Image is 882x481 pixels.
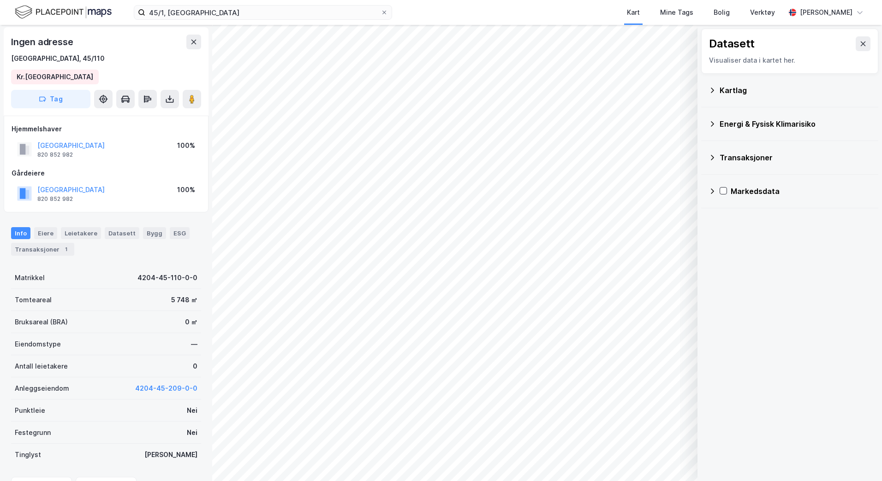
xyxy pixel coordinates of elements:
div: Kartlag [720,85,871,96]
div: 100% [177,184,195,195]
div: Verktøy [750,7,775,18]
div: Transaksjoner [720,152,871,163]
div: Bolig [714,7,730,18]
div: 0 [193,361,197,372]
button: 4204-45-209-0-0 [135,383,197,394]
div: Info [11,227,30,239]
div: Tinglyst [15,449,41,460]
div: Markedsdata [731,186,871,197]
div: Visualiser data i kartet her. [709,55,870,66]
div: — [191,339,197,350]
div: Tomteareal [15,294,52,305]
div: Datasett [105,227,139,239]
iframe: Chat Widget [836,437,882,481]
div: Energi & Fysisk Klimarisiko [720,118,871,129]
div: Hjemmelshaver [12,123,201,135]
div: Matrikkel [15,272,45,283]
div: Gårdeiere [12,168,201,179]
div: [PERSON_NAME] [800,7,852,18]
div: Ingen adresse [11,35,75,49]
div: 820 852 982 [37,195,73,203]
div: [GEOGRAPHIC_DATA], 45/110 [11,53,105,64]
div: Nei [187,427,197,438]
div: 0 ㎡ [185,317,197,328]
div: Punktleie [15,405,45,416]
div: Kr.[GEOGRAPHIC_DATA] [17,71,93,82]
div: Leietakere [61,227,101,239]
div: Mine Tags [660,7,693,18]
div: Festegrunn [15,427,51,438]
div: ESG [170,227,190,239]
div: 820 852 982 [37,151,73,158]
div: 4204-45-110-0-0 [137,272,197,283]
div: Bygg [143,227,166,239]
div: Kart [627,7,640,18]
div: Bruksareal (BRA) [15,317,68,328]
div: Eiere [34,227,57,239]
button: Tag [11,90,90,108]
div: 100% [177,140,195,151]
img: logo.f888ab2527a4732fd821a326f86c7f29.svg [15,4,112,20]
div: Antall leietakere [15,361,68,372]
div: Eiendomstype [15,339,61,350]
div: Datasett [709,36,755,51]
div: Transaksjoner [11,243,74,256]
input: Søk på adresse, matrikkel, gårdeiere, leietakere eller personer [145,6,381,19]
div: Anleggseiendom [15,383,69,394]
div: Kontrollprogram for chat [836,437,882,481]
div: [PERSON_NAME] [144,449,197,460]
div: 1 [61,245,71,254]
div: Nei [187,405,197,416]
div: 5 748 ㎡ [171,294,197,305]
